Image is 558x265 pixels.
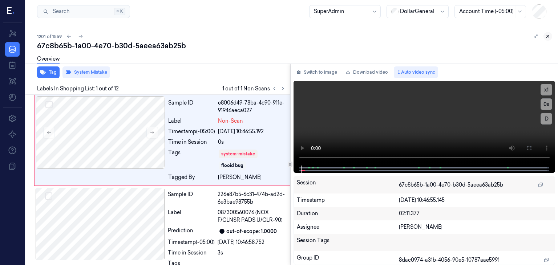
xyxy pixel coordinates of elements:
[297,196,399,204] div: Timestamp
[218,138,286,146] div: 0s
[297,210,399,217] div: Duration
[37,33,62,40] span: 1201 of 1559
[218,99,286,114] div: e8006d49-78ba-4c90-911e-91946aeca027
[168,149,215,171] div: Tags
[168,238,215,246] div: Timestamp (-05:00)
[399,181,503,189] span: 67c8b65b-1a00-4e70-b30d-5aeea63ab25b
[218,209,286,224] span: 087300560076 (NOX F/CLNSR PADS U/CLR-90)
[168,249,215,257] div: Time in Session
[45,192,52,200] button: Select row
[222,84,287,93] span: 1 out of 1 Non Scans
[221,162,243,169] div: flooid bug
[37,85,119,93] span: Labels In Shopping List: 1 out of 12
[168,191,215,206] div: Sample ID
[168,117,215,125] div: Label
[37,41,552,51] div: 67c8b65b-1a00-4e70-b30d-5aeea63ab25b
[294,66,340,78] button: Switch to image
[45,101,53,108] button: Select row
[218,249,286,257] div: 3s
[394,66,438,78] button: Auto video sync
[62,66,110,78] button: System Mistake
[297,237,399,248] div: Session Tags
[168,209,215,224] div: Label
[541,98,552,110] button: 0s
[168,138,215,146] div: Time in Session
[343,66,391,78] a: Download video
[37,5,130,18] button: Search⌘K
[226,228,277,235] div: out-of-scope: 1.0000
[218,238,286,246] div: [DATE] 10:46:58.752
[168,99,215,114] div: Sample ID
[221,151,255,157] div: system-mistake
[399,210,552,217] div: 02:11.377
[541,113,552,125] button: D
[399,223,552,231] div: [PERSON_NAME]
[297,179,399,191] div: Session
[218,128,286,135] div: [DATE] 10:46:55.192
[399,256,500,264] span: 8dac0974-a31b-4056-90e5-10787aae5991
[168,227,215,236] div: Prediction
[168,174,215,181] div: Tagged By
[37,55,60,64] a: Overview
[218,174,286,181] div: [PERSON_NAME]
[218,191,286,206] div: 226e87b5-6c31-474b-ad2d-6e3bae98755b
[50,8,69,15] span: Search
[297,223,399,231] div: Assignee
[541,84,552,95] button: x1
[37,66,60,78] button: Tag
[218,117,243,125] span: Non-Scan
[168,128,215,135] div: Timestamp (-05:00)
[399,196,552,204] div: [DATE] 10:46:55.145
